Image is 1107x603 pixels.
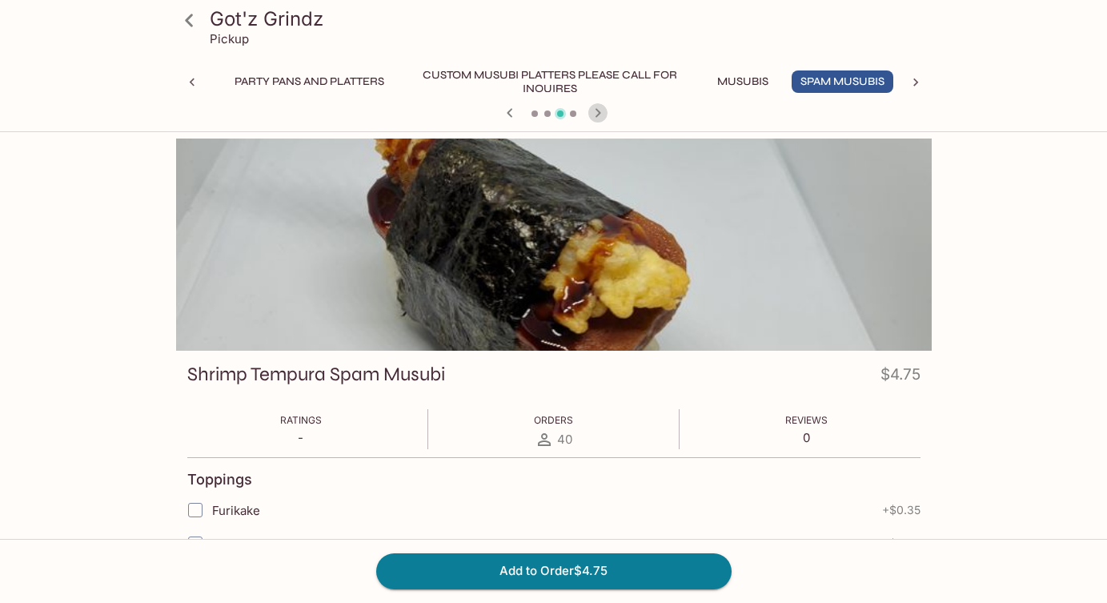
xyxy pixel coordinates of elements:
[557,432,572,447] span: 40
[406,70,694,93] button: Custom Musubi Platters PLEASE CALL FOR INQUIRES
[176,139,932,351] div: Shrimp Tempura Spam Musubi
[280,430,322,445] p: -
[792,70,893,93] button: Spam Musubis
[187,471,252,488] h4: Toppings
[882,537,920,550] span: + $0.35
[280,414,322,426] span: Ratings
[212,537,303,552] span: Tempura Flakes
[210,31,249,46] p: Pickup
[376,553,732,589] button: Add to Order$4.75
[226,70,393,93] button: Party Pans and Platters
[187,362,445,387] h3: Shrimp Tempura Spam Musubi
[534,414,573,426] span: Orders
[882,504,920,517] span: + $0.35
[210,6,925,31] h3: Got'z Grindz
[785,430,828,445] p: 0
[880,362,920,393] h4: $4.75
[785,414,828,426] span: Reviews
[212,503,260,518] span: Furikake
[707,70,779,93] button: Musubis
